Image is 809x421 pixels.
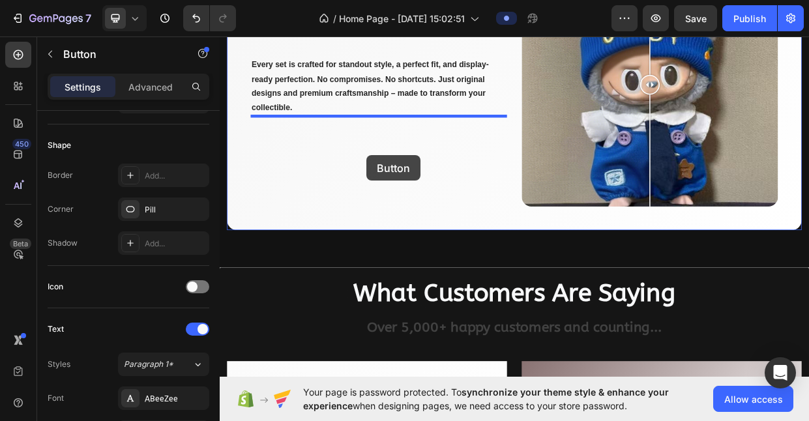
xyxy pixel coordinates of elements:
div: Beta [10,239,31,249]
div: Pill [145,204,206,216]
span: / [333,12,336,25]
button: Paragraph 1* [118,353,209,376]
button: Publish [722,5,777,31]
p: Advanced [128,80,173,94]
div: Font [48,392,64,404]
div: Text [48,323,64,335]
div: Undo/Redo [183,5,236,31]
button: Allow access [713,386,793,412]
span: synchronize your theme style & enhance your experience [303,386,669,411]
span: Allow access [724,392,783,406]
div: Open Intercom Messenger [765,357,796,388]
div: Corner [48,203,74,215]
div: Add... [145,238,206,250]
button: 7 [5,5,97,31]
div: Icon [48,281,63,293]
iframe: Design area [220,31,809,383]
span: Home Page - [DATE] 15:02:51 [339,12,465,25]
div: Styles [48,358,70,370]
button: Save [674,5,717,31]
div: Publish [733,12,766,25]
span: Save [685,13,707,24]
span: Your page is password protected. To when designing pages, we need access to your store password. [303,385,713,413]
div: Add... [145,170,206,182]
div: Border [48,169,73,181]
div: 450 [12,139,31,149]
div: Shape [48,139,71,151]
p: Settings [65,80,101,94]
p: Button [63,46,174,62]
p: 7 [85,10,91,26]
span: Paragraph 1* [124,358,173,370]
div: Shadow [48,237,78,249]
div: ABeeZee [145,393,206,405]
